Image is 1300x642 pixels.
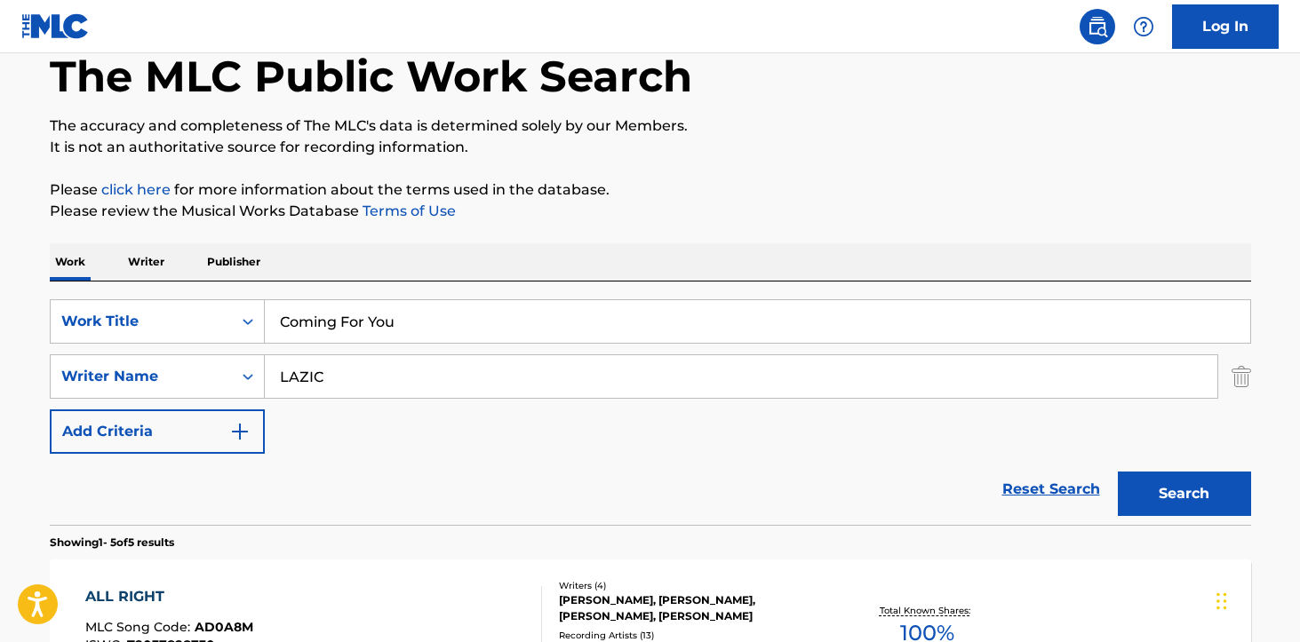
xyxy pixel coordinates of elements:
div: Writer Name [61,366,221,387]
span: AD0A8M [195,619,253,635]
p: It is not an authoritative source for recording information. [50,137,1251,158]
div: Drag [1216,575,1227,628]
a: Log In [1172,4,1279,49]
div: ALL RIGHT [85,586,253,607]
a: Public Search [1080,9,1115,44]
button: Add Criteria [50,409,265,454]
p: The accuracy and completeness of The MLC's data is determined solely by our Members. [50,115,1251,137]
div: Writers ( 4 ) [559,579,827,592]
p: Work [50,243,91,281]
p: Please for more information about the terms used in the database. [50,179,1251,201]
div: Recording Artists ( 13 ) [559,629,827,642]
a: Reset Search [993,470,1109,509]
div: Help [1126,9,1161,44]
p: Publisher [202,243,266,281]
a: click here [101,181,171,198]
p: Total Known Shares: [880,604,975,617]
img: help [1133,16,1154,37]
img: 9d2ae6d4665cec9f34b9.svg [229,421,251,442]
div: [PERSON_NAME], [PERSON_NAME], [PERSON_NAME], [PERSON_NAME] [559,592,827,624]
form: Search Form [50,299,1251,525]
iframe: Chat Widget [1211,557,1300,642]
p: Showing 1 - 5 of 5 results [50,535,174,551]
img: MLC Logo [21,13,90,39]
img: search [1087,16,1108,37]
img: Delete Criterion [1232,354,1251,399]
a: Terms of Use [359,202,456,219]
h1: The MLC Public Work Search [50,50,692,103]
span: MLC Song Code : [85,619,195,635]
p: Please review the Musical Works Database [50,201,1251,222]
button: Search [1118,472,1251,516]
p: Writer [123,243,170,281]
div: Work Title [61,311,221,332]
